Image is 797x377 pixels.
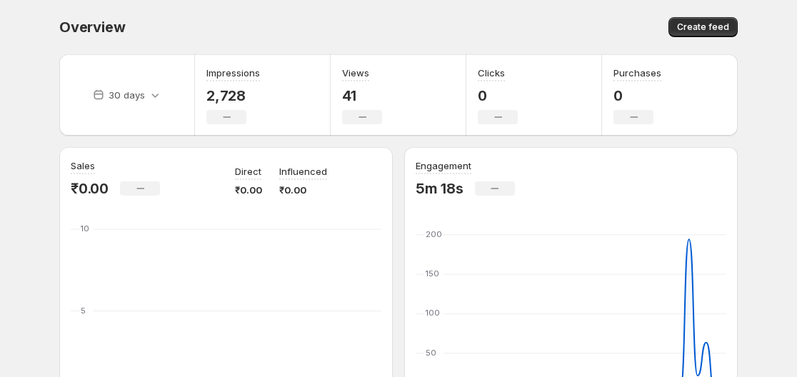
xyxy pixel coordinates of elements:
[668,17,738,37] button: Create feed
[206,87,260,104] p: 2,728
[613,66,661,80] h3: Purchases
[478,87,518,104] p: 0
[279,164,327,179] p: Influenced
[416,180,463,197] p: 5m 18s
[206,66,260,80] h3: Impressions
[677,21,729,33] span: Create feed
[613,87,661,104] p: 0
[235,164,261,179] p: Direct
[426,268,439,278] text: 150
[342,87,382,104] p: 41
[71,180,109,197] p: ₹0.00
[426,308,440,318] text: 100
[279,183,327,197] p: ₹0.00
[426,229,442,239] text: 200
[235,183,262,197] p: ₹0.00
[81,223,89,233] text: 10
[416,159,471,173] h3: Engagement
[478,66,505,80] h3: Clicks
[71,159,95,173] h3: Sales
[81,306,86,316] text: 5
[109,88,145,102] p: 30 days
[342,66,369,80] h3: Views
[426,348,436,358] text: 50
[59,19,125,36] span: Overview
